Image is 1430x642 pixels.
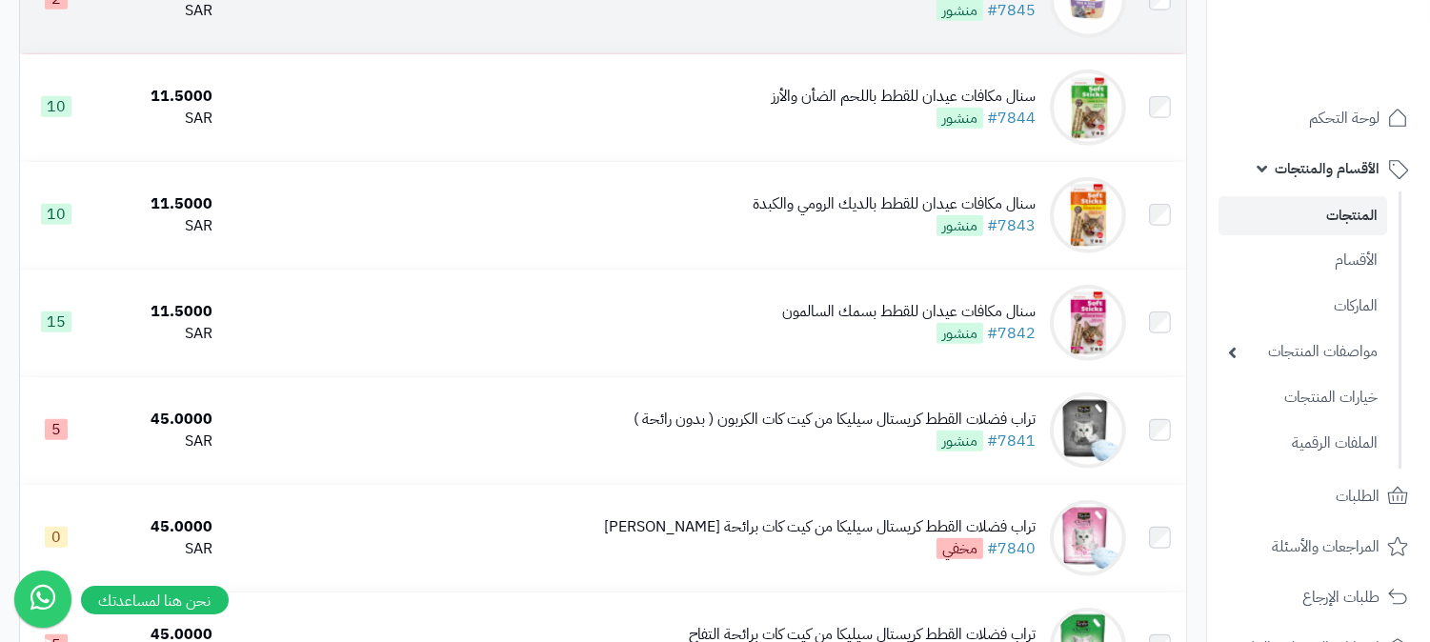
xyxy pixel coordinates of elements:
[99,323,212,345] div: SAR
[987,430,1036,452] a: #7841
[1300,53,1412,93] img: logo-2.png
[1272,533,1380,560] span: المراجعات والأسئلة
[99,409,212,431] div: 45.0000
[782,301,1036,323] div: سنال مكافات عيدان للقطط بسمك السالمون
[99,193,212,215] div: 11.5000
[987,322,1036,345] a: #7842
[1219,240,1387,281] a: الأقسام
[1219,286,1387,327] a: الماركات
[1050,392,1126,469] img: تراب فضلات القطط كريستال سيليكا من كيت كات الكربون ( بدون رائحة )
[1219,331,1387,372] a: مواصفات المنتجات
[987,107,1036,130] a: #7844
[937,538,983,559] span: مخفي
[937,215,983,236] span: منشور
[1275,155,1380,182] span: الأقسام والمنتجات
[772,86,1036,108] div: سنال مكافات عيدان للقطط باللحم الضأن والأرز
[1219,196,1387,235] a: المنتجات
[937,323,983,344] span: منشور
[1050,177,1126,253] img: سنال مكافات عيدان للقطط بالديك الرومي والكبدة
[634,409,1036,431] div: تراب فضلات القطط كريستال سيليكا من كيت كات الكربون ( بدون رائحة )
[45,527,68,548] span: 0
[1309,105,1380,131] span: لوحة التحكم
[99,108,212,130] div: SAR
[937,108,983,129] span: منشور
[1219,473,1419,519] a: الطلبات
[1219,524,1419,570] a: المراجعات والأسئلة
[45,419,68,440] span: 5
[937,431,983,451] span: منشور
[41,204,71,225] span: 10
[1219,95,1419,141] a: لوحة التحكم
[1050,70,1126,146] img: سنال مكافات عيدان للقطط باللحم الضأن والأرز
[99,516,212,538] div: 45.0000
[1050,285,1126,361] img: سنال مكافات عيدان للقطط بسمك السالمون
[1219,377,1387,418] a: خيارات المنتجات
[1219,574,1419,620] a: طلبات الإرجاع
[987,537,1036,560] a: #7840
[1336,483,1380,510] span: الطلبات
[987,214,1036,237] a: #7843
[753,193,1036,215] div: سنال مكافات عيدان للقطط بالديك الرومي والكبدة
[99,86,212,108] div: 11.5000
[41,311,71,332] span: 15
[604,516,1036,538] div: تراب فضلات القطط كريستال سيليكا من كيت كات برائحة [PERSON_NAME]
[99,431,212,452] div: SAR
[1219,423,1387,464] a: الملفات الرقمية
[99,301,212,323] div: 11.5000
[99,215,212,237] div: SAR
[41,96,71,117] span: 10
[1302,584,1380,611] span: طلبات الإرجاع
[99,538,212,560] div: SAR
[1050,500,1126,576] img: تراب فضلات القطط كريستال سيليكا من كيت كات برائحة زهرة الكرز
